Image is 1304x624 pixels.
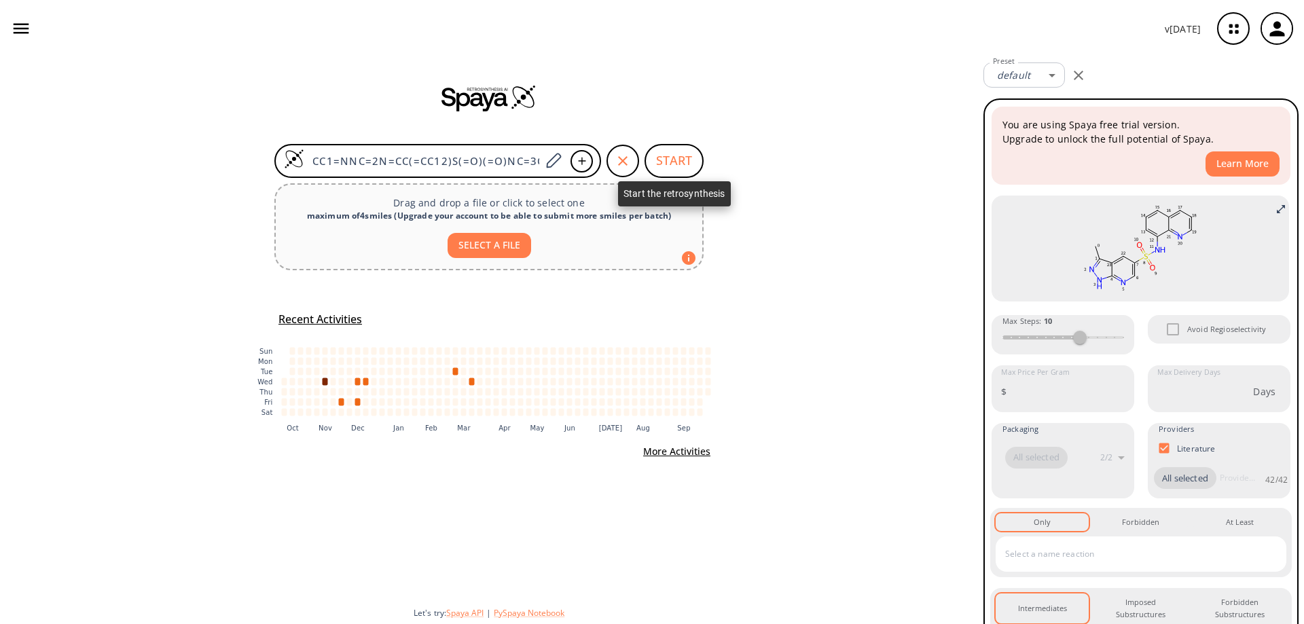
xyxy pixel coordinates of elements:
[996,513,1089,531] button: Only
[351,424,365,431] text: Dec
[1204,596,1275,621] div: Forbidden Substructures
[1206,151,1280,177] button: Learn More
[259,388,272,396] text: Thu
[618,181,731,206] div: Start the retrosynthesis
[1002,423,1038,435] span: Packaging
[287,196,691,210] p: Drag and drop a file or click to select one
[1044,316,1052,326] strong: 10
[304,154,541,168] input: Enter SMILES
[1253,384,1275,399] p: Days
[484,607,494,619] span: |
[257,348,272,416] g: y-axis tick label
[494,607,564,619] button: PySpaya Notebook
[993,56,1015,67] label: Preset
[273,308,367,331] button: Recent Activities
[530,424,544,431] text: May
[1193,593,1286,624] button: Forbidden Substructures
[257,378,272,386] text: Wed
[448,233,531,258] button: SELECT A FILE
[1005,451,1068,464] span: All selected
[638,439,716,464] button: More Activities
[1154,472,1216,485] span: All selected
[393,424,404,431] text: Jan
[1002,117,1280,146] p: You are using Spaya free trial version. Upgrade to unlock the full potential of Spaya.
[1002,201,1279,296] svg: CC1=NNC=2N=CC(=CC12)S(=O)(=O)NC=3C=CC=C4C=CC=NC34
[284,149,304,169] img: Logo Spaya
[645,144,704,178] button: START
[1094,513,1187,531] button: Forbidden
[997,69,1030,81] em: default
[259,348,272,355] text: Sun
[564,424,575,431] text: Jun
[1094,593,1187,624] button: Imposed Substructures
[282,347,711,416] g: cell
[319,424,332,431] text: Nov
[1001,384,1007,399] p: $
[264,399,272,406] text: Fri
[1105,596,1176,621] div: Imposed Substructures
[1122,516,1159,528] div: Forbidden
[1159,423,1194,435] span: Providers
[414,607,973,619] div: Let's try:
[425,424,437,431] text: Feb
[1100,452,1112,463] p: 2 / 2
[1177,443,1216,454] p: Literature
[261,409,273,416] text: Sat
[1265,474,1288,485] p: 42 / 42
[441,84,537,111] img: Spaya logo
[1034,516,1051,528] div: Only
[499,424,511,431] text: Apr
[1193,513,1286,531] button: At Least
[599,424,623,431] text: [DATE]
[1275,204,1286,215] svg: Full screen
[677,424,690,431] text: Sep
[457,424,471,431] text: Mar
[1002,315,1052,327] span: Max Steps :
[1216,467,1258,489] input: Provider name
[287,210,691,222] div: maximum of 4 smiles ( Upgrade your account to be able to submit more smiles per batch )
[287,424,299,431] text: Oct
[278,312,362,327] h5: Recent Activities
[1001,367,1070,378] label: Max Price Per Gram
[1018,602,1067,614] div: Intermediates
[1187,323,1266,335] span: Avoid Regioselectivity
[258,358,273,365] text: Mon
[260,368,273,375] text: Tue
[1157,367,1220,378] label: Max Delivery Days
[446,607,484,619] button: Spaya API
[636,424,650,431] text: Aug
[1165,22,1201,36] p: v [DATE]
[1002,543,1260,565] input: Select a name reaction
[1226,516,1254,528] div: At Least
[996,593,1089,624] button: Intermediates
[287,424,691,431] g: x-axis tick label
